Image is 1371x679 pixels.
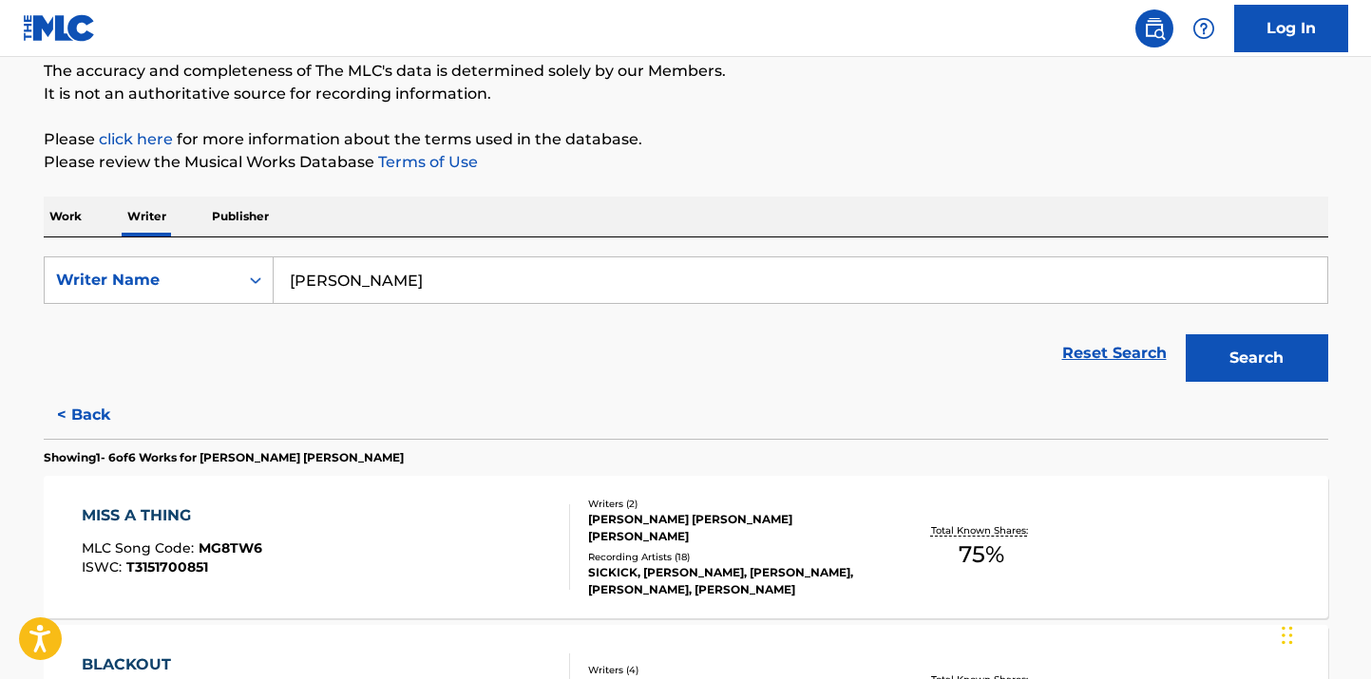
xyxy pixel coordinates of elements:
div: Drag [1282,607,1293,664]
p: Publisher [206,197,275,236]
p: Please review the Musical Works Database [44,151,1328,174]
div: Recording Artists ( 18 ) [588,550,875,564]
div: BLACKOUT [82,653,250,676]
a: Reset Search [1053,332,1176,374]
div: [PERSON_NAME] [PERSON_NAME] [PERSON_NAME] [588,511,875,545]
div: Help [1185,9,1223,47]
p: Writer [122,197,172,236]
button: < Back [44,391,158,439]
p: It is not an authoritative source for recording information. [44,83,1328,105]
a: Public Search [1135,9,1173,47]
span: T3151700851 [126,558,208,575]
img: search [1143,17,1166,40]
p: Total Known Shares: [931,523,1033,538]
p: Work [44,197,87,236]
iframe: Chat Widget [1276,588,1371,679]
p: The accuracy and completeness of The MLC's data is determined solely by our Members. [44,60,1328,83]
span: ISWC : [82,558,126,575]
div: Writers ( 2 ) [588,497,875,511]
div: Writers ( 4 ) [588,663,875,677]
img: help [1192,17,1215,40]
img: MLC Logo [23,14,96,42]
span: 75 % [959,538,1004,572]
div: MISS A THING [82,504,262,527]
div: SICKICK, [PERSON_NAME], [PERSON_NAME], [PERSON_NAME], [PERSON_NAME] [588,564,875,598]
a: click here [99,130,173,148]
p: Please for more information about the terms used in the database. [44,128,1328,151]
a: MISS A THINGMLC Song Code:MG8TW6ISWC:T3151700851Writers (2)[PERSON_NAME] [PERSON_NAME] [PERSON_NA... [44,476,1328,618]
p: Showing 1 - 6 of 6 Works for [PERSON_NAME] [PERSON_NAME] [44,449,404,466]
button: Search [1186,334,1328,382]
span: MG8TW6 [199,539,262,556]
a: Terms of Use [374,153,478,171]
form: Search Form [44,256,1328,391]
div: Writer Name [56,269,227,292]
a: Log In [1234,5,1348,52]
span: MLC Song Code : [82,539,199,556]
